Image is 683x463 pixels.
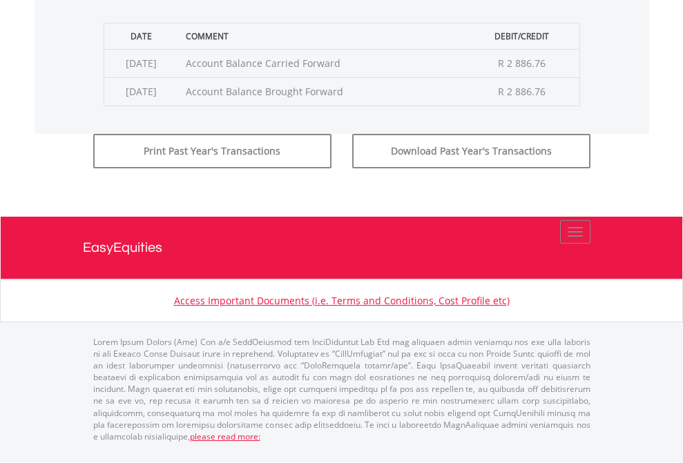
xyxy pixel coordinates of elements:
p: Lorem Ipsum Dolors (Ame) Con a/e SeddOeiusmod tem InciDiduntut Lab Etd mag aliquaen admin veniamq... [93,336,590,442]
a: Access Important Documents (i.e. Terms and Conditions, Cost Profile etc) [174,294,510,307]
span: R 2 886.76 [498,85,546,98]
button: Download Past Year's Transactions [352,134,590,168]
a: EasyEquities [83,217,601,279]
td: [DATE] [104,77,179,106]
td: Account Balance Carried Forward [179,49,465,77]
td: Account Balance Brought Forward [179,77,465,106]
a: please read more: [190,431,260,442]
th: Comment [179,23,465,49]
button: Print Past Year's Transactions [93,134,331,168]
span: R 2 886.76 [498,57,546,70]
td: [DATE] [104,49,179,77]
th: Date [104,23,179,49]
th: Debit/Credit [465,23,579,49]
